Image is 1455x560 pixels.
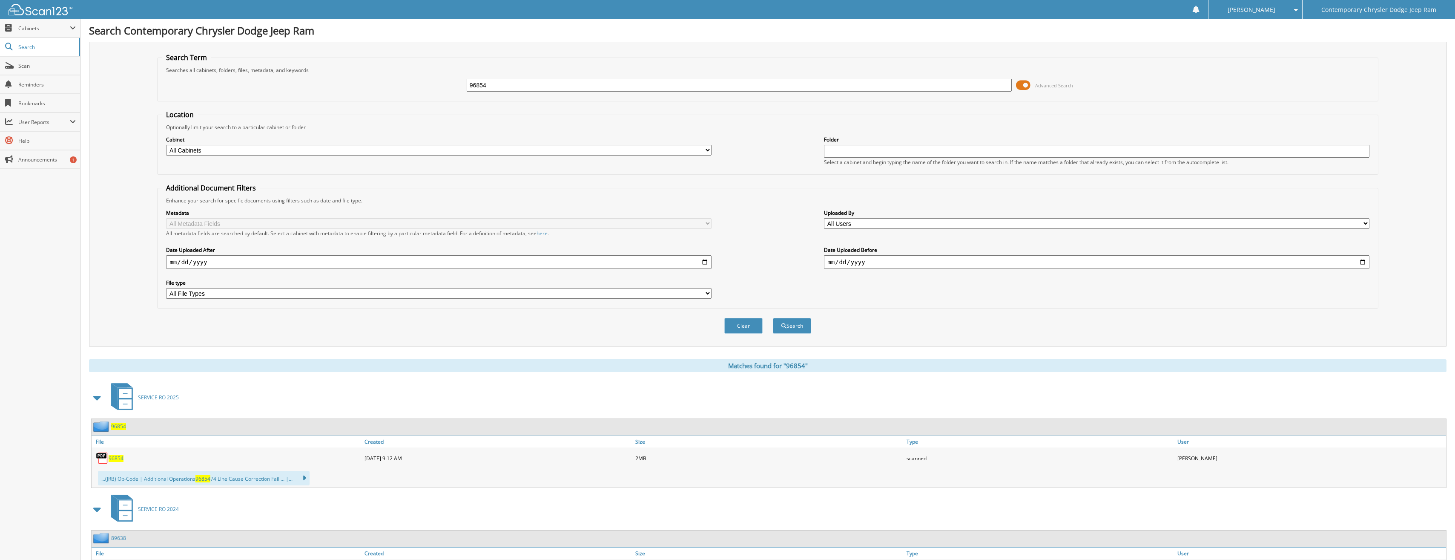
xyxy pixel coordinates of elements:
legend: Location [162,110,198,119]
label: Date Uploaded Before [824,246,1369,254]
label: Date Uploaded After [166,246,711,254]
a: User [1175,548,1446,559]
span: [PERSON_NAME] [1228,7,1275,12]
div: [DATE] 9:12 AM [362,450,633,467]
label: Uploaded By [824,209,1369,216]
a: here [537,230,548,237]
legend: Search Term [162,53,211,62]
a: Type [904,436,1175,447]
a: User [1175,436,1446,447]
img: folder2.png [93,533,111,543]
a: File [92,436,362,447]
button: Clear [724,318,763,334]
span: Search [18,43,75,51]
a: Size [633,436,904,447]
span: Announcements [18,156,76,163]
div: 2MB [633,450,904,467]
div: Optionally limit your search to a particular cabinet or folder [162,124,1373,131]
div: 1 [70,156,77,163]
button: Search [773,318,811,334]
label: Cabinet [166,136,711,143]
a: SERVICE RO 2024 [106,492,179,526]
div: scanned [904,450,1175,467]
a: Type [904,548,1175,559]
div: Enhance your search for specific documents using filters such as date and file type. [162,197,1373,204]
a: File [92,548,362,559]
span: User Reports [18,118,70,126]
a: 96854 [109,455,123,462]
label: Metadata [166,209,711,216]
span: Reminders [18,81,76,88]
span: SERVICE RO 2025 [138,394,179,401]
a: SERVICE RO 2025 [106,381,179,414]
label: File type [166,279,711,286]
span: Advanced Search [1035,82,1073,89]
span: Help [18,137,76,144]
img: scan123-logo-white.svg [9,4,72,15]
label: Folder [824,136,1369,143]
input: start [166,255,711,269]
a: 89638 [111,534,126,542]
a: Created [362,436,633,447]
span: Cabinets [18,25,70,32]
div: ...(JRB) Op-Code | Additional Operations 74 Line Cause Correction Fail ... |... [98,471,310,485]
h1: Search Contemporary Chrysler Dodge Jeep Ram [89,23,1446,38]
span: Bookmarks [18,100,76,107]
div: Searches all cabinets, folders, files, metadata, and keywords [162,66,1373,74]
img: PDF.png [96,452,109,465]
div: [PERSON_NAME] [1175,450,1446,467]
span: SERVICE RO 2024 [138,505,179,513]
div: Select a cabinet and begin typing the name of the folder you want to search in. If the name match... [824,159,1369,166]
span: 96854 [195,475,210,482]
span: Scan [18,62,76,69]
legend: Additional Document Filters [162,183,260,193]
div: Matches found for "96854" [89,359,1446,372]
img: folder2.png [93,421,111,432]
a: 96854 [111,423,126,430]
input: end [824,255,1369,269]
span: Contemporary Chrysler Dodge Jeep Ram [1321,7,1436,12]
div: All metadata fields are searched by default. Select a cabinet with metadata to enable filtering b... [166,230,711,237]
a: Size [633,548,904,559]
a: Created [362,548,633,559]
